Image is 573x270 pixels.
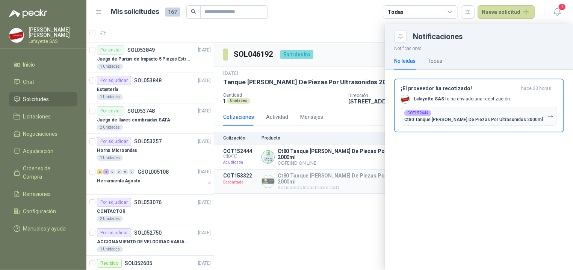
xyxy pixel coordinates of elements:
span: hace 23 horas [521,85,551,92]
a: Configuración [9,204,77,218]
button: 1 [550,5,564,19]
button: Nueva solicitud [478,5,535,19]
a: Negociaciones [9,127,77,141]
h3: ¡El proveedor ha recotizado! [401,85,518,92]
span: search [191,9,196,14]
a: Solicitudes [9,92,77,106]
span: Configuración [23,207,56,215]
b: COT152444 [407,111,428,115]
span: Remisiones [23,190,51,198]
span: Chat [23,78,35,86]
span: 167 [165,8,180,17]
h1: Mis solicitudes [111,6,159,17]
a: Inicio [9,58,77,72]
a: Manuales y ayuda [9,221,77,236]
p: [PERSON_NAME] [PERSON_NAME] [29,27,77,38]
span: Inicio [23,61,35,69]
a: Remisiones [9,187,77,201]
div: Notificaciones [413,33,564,40]
button: COT152444Ct80 Tanque [PERSON_NAME] De Piezas Por Ultrasonidos 2000ml [401,107,557,126]
span: Licitaciones [23,112,51,121]
a: Licitaciones [9,109,77,124]
img: Logo peakr [9,9,47,18]
button: Close [394,30,407,43]
button: ¡El proveedor ha recotizado!hace 23 horas Company LogoLafayette SAS te ha enviado una recotizació... [394,79,564,132]
p: te ha enviado una recotización. [414,96,511,102]
span: 1 [558,3,566,11]
div: Todas [388,8,404,16]
p: Ct80 Tanque [PERSON_NAME] De Piezas Por Ultrasonidos 2000ml [404,117,543,122]
a: Chat [9,75,77,89]
span: Órdenes de Compra [23,164,70,181]
p: Lafayette SAS [29,39,77,44]
div: No leídas [394,57,416,65]
span: Negociaciones [23,130,58,138]
img: Company Logo [9,28,24,42]
div: Todas [428,57,442,65]
span: Solicitudes [23,95,49,103]
span: Adjudicación [23,147,54,155]
b: Lafayette SAS [414,96,444,102]
a: Adjudicación [9,144,77,158]
span: Manuales y ayuda [23,224,66,233]
p: Notificaciones [385,43,573,52]
a: Órdenes de Compra [9,161,77,184]
img: Company Logo [401,95,410,103]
